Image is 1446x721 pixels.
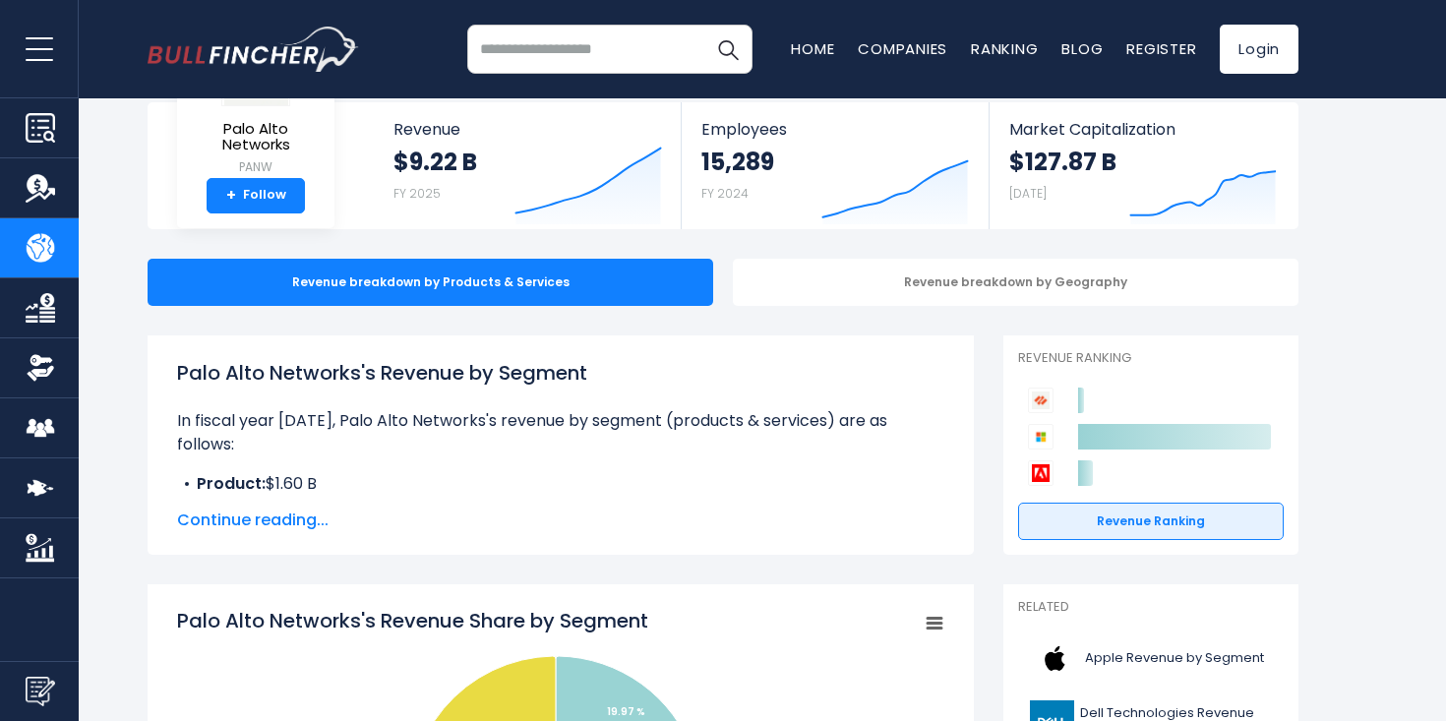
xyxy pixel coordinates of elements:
[858,38,947,59] a: Companies
[226,187,236,205] strong: +
[1030,636,1079,681] img: AAPL logo
[193,158,319,176] small: PANW
[1009,185,1047,202] small: [DATE]
[701,185,749,202] small: FY 2024
[791,38,834,59] a: Home
[393,185,441,202] small: FY 2025
[197,472,266,495] b: Product:
[701,147,774,177] strong: 15,289
[1061,38,1103,59] a: Blog
[733,259,1298,306] div: Revenue breakdown by Geography
[1028,460,1054,486] img: Adobe competitors logo
[393,147,477,177] strong: $9.22 B
[607,704,645,719] tspan: 19.97 %
[1028,424,1054,450] img: Microsoft Corporation competitors logo
[193,121,319,153] span: Palo Alto Networks
[177,509,944,532] span: Continue reading...
[177,409,944,456] p: In fiscal year [DATE], Palo Alto Networks's revenue by segment (products & services) are as follows:
[1018,350,1284,367] p: Revenue Ranking
[1028,388,1054,413] img: Palo Alto Networks competitors logo
[374,102,682,229] a: Revenue $9.22 B FY 2025
[207,178,305,213] a: +Follow
[1220,25,1298,74] a: Login
[971,38,1038,59] a: Ranking
[148,259,713,306] div: Revenue breakdown by Products & Services
[1018,599,1284,616] p: Related
[177,358,944,388] h1: Palo Alto Networks's Revenue by Segment
[26,353,55,383] img: Ownership
[1018,503,1284,540] a: Revenue Ranking
[148,27,359,72] img: bullfincher logo
[1009,147,1116,177] strong: $127.87 B
[1018,631,1284,686] a: Apple Revenue by Segment
[990,102,1296,229] a: Market Capitalization $127.87 B [DATE]
[177,607,648,634] tspan: Palo Alto Networks's Revenue Share by Segment
[701,120,968,139] span: Employees
[1126,38,1196,59] a: Register
[1009,120,1277,139] span: Market Capitalization
[1085,650,1264,667] span: Apple Revenue by Segment
[148,27,359,72] a: Go to homepage
[177,472,944,496] li: $1.60 B
[682,102,988,229] a: Employees 15,289 FY 2024
[192,39,320,178] a: Palo Alto Networks PANW
[703,25,753,74] button: Search
[393,120,662,139] span: Revenue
